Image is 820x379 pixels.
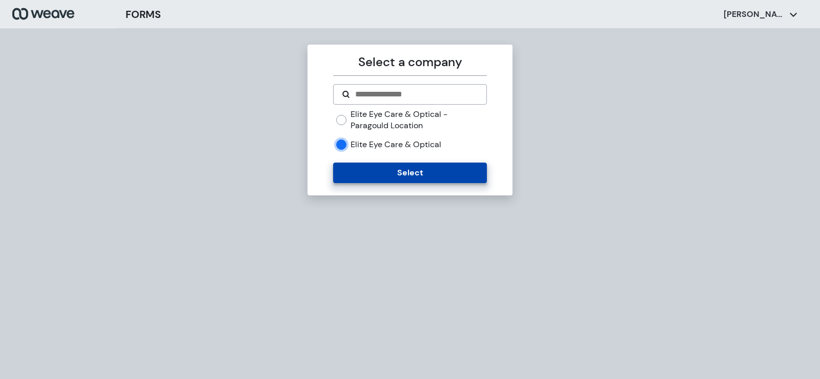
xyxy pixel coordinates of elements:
[354,88,478,101] input: Search
[333,163,486,183] button: Select
[351,139,441,150] label: Elite Eye Care & Optical
[351,109,486,131] label: Elite Eye Care & Optical - Paragould Location
[126,7,161,22] h3: FORMS
[724,9,785,20] p: [PERSON_NAME]
[333,53,486,71] p: Select a company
